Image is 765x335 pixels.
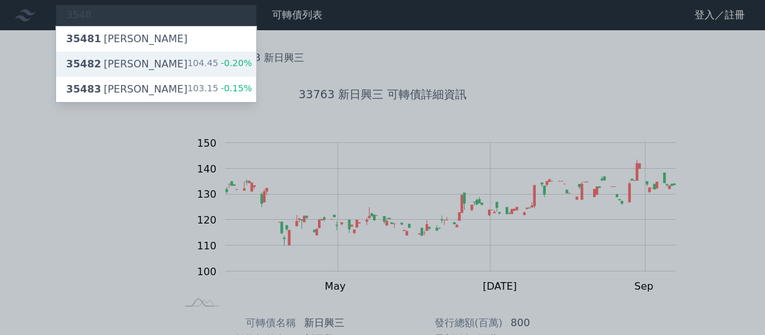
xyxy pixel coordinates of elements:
[218,58,252,68] span: -0.20%
[56,77,256,102] a: 35483[PERSON_NAME] 103.15-0.15%
[188,82,252,97] div: 103.15
[218,83,252,93] span: -0.15%
[66,83,101,95] span: 35483
[188,57,252,72] div: 104.45
[66,58,101,70] span: 35482
[66,82,188,97] div: [PERSON_NAME]
[56,26,256,52] a: 35481[PERSON_NAME]
[66,57,188,72] div: [PERSON_NAME]
[66,33,101,45] span: 35481
[66,31,188,47] div: [PERSON_NAME]
[56,52,256,77] a: 35482[PERSON_NAME] 104.45-0.20%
